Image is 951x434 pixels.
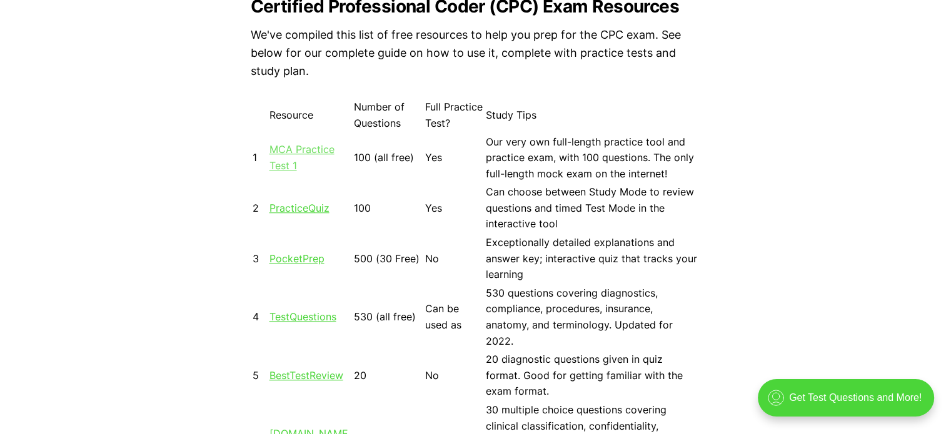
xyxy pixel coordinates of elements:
[251,26,701,80] p: We've compiled this list of free resources to help you prep for the CPC exam. See below for our c...
[747,373,951,434] iframe: portal-trigger
[353,234,423,284] td: 500 (30 Free)
[269,369,343,382] a: BestTestReview
[485,351,699,400] td: 20 diagnostic questions given in quiz format. Good for getting familiar with the exam format.
[269,99,352,132] td: Resource
[425,184,484,233] td: Yes
[252,234,268,284] td: 3
[269,252,325,265] a: PocketPrep
[425,99,484,132] td: Full Practice Test?
[353,184,423,233] td: 100
[425,134,484,183] td: Yes
[252,184,268,233] td: 2
[425,351,484,400] td: No
[353,285,423,350] td: 530 (all free)
[485,184,699,233] td: Can choose between Study Mode to review questions and timed Test Mode in the interactive tool
[485,285,699,350] td: 530 questions covering diagnostics, compliance, procedures, insurance, anatomy, and terminology. ...
[485,99,699,132] td: Study Tips
[353,99,423,132] td: Number of Questions
[353,351,423,400] td: 20
[269,310,336,323] a: TestQuestions
[269,202,330,214] a: PracticeQuiz
[485,134,699,183] td: Our very own full-length practice tool and practice exam, with 100 questions. The only full-lengt...
[485,234,699,284] td: Exceptionally detailed explanations and answer key; interactive quiz that tracks your learning
[269,143,335,172] a: MCA Practice Test 1
[425,234,484,284] td: No
[425,285,484,350] td: Can be used as
[252,285,268,350] td: 4
[252,351,268,400] td: 5
[353,134,423,183] td: 100 (all free)
[252,134,268,183] td: 1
